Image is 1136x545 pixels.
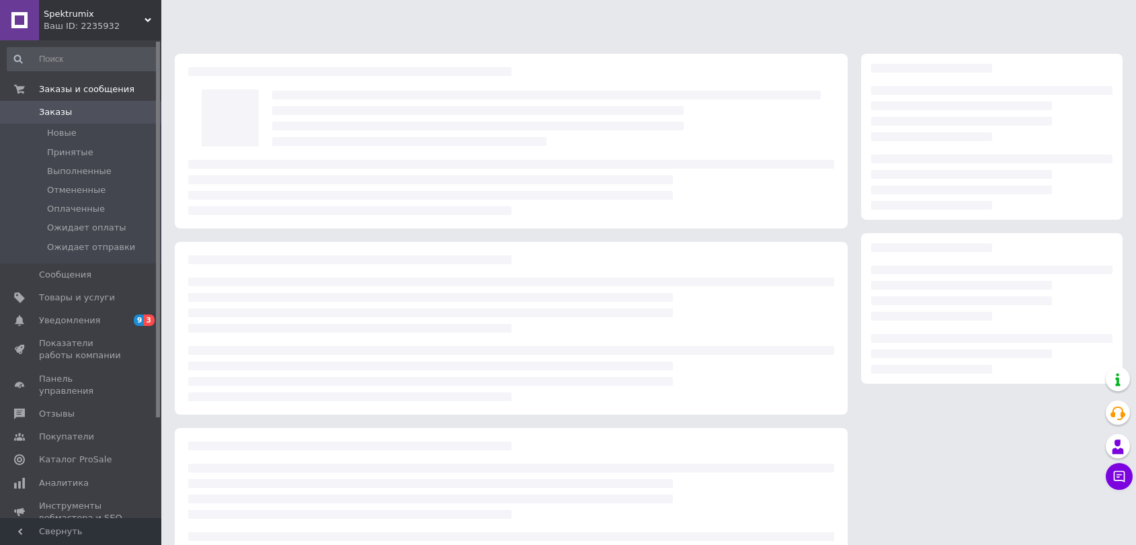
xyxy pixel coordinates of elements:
span: Оплаченные [47,203,105,215]
span: Заказы [39,106,72,118]
span: Отмененные [47,184,106,196]
div: Ваш ID: 2235932 [44,20,161,32]
span: 9 [134,315,145,326]
span: 3 [144,315,155,326]
input: Поиск [7,47,158,71]
span: Инструменты вебмастера и SEO [39,500,124,524]
span: Отзывы [39,408,75,420]
span: Уведомления [39,315,100,327]
span: Товары и услуги [39,292,115,304]
span: Заказы и сообщения [39,83,134,95]
span: Каталог ProSale [39,454,112,466]
span: Покупатели [39,431,94,443]
span: Аналитика [39,477,89,489]
span: Показатели работы компании [39,337,124,362]
span: Выполненные [47,165,112,177]
button: Чат с покупателем [1106,463,1133,490]
span: Ожидает оплаты [47,222,126,234]
span: Панель управления [39,373,124,397]
span: Новые [47,127,77,139]
span: Сообщения [39,269,91,281]
span: Принятые [47,146,93,159]
span: Spektrumix [44,8,145,20]
span: Ожидает отправки [47,241,135,253]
